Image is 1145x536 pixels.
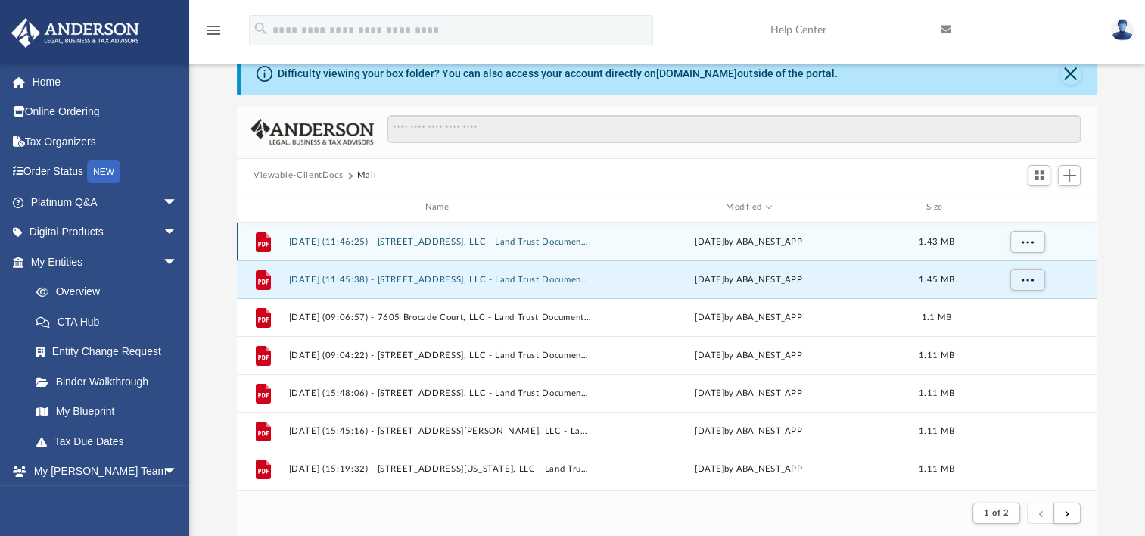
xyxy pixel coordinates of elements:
[598,387,900,400] div: [DATE] by ABA_NEST_APP
[237,223,1097,490] div: grid
[11,457,193,487] a: My [PERSON_NAME] Teamarrow_drop_down
[289,464,591,474] button: [DATE] (15:19:32) - [STREET_ADDRESS][US_STATE], LLC - Land Trust Documents from J. [PERSON_NAME].pdf
[973,201,1079,214] div: id
[21,337,201,367] a: Entity Change Request
[21,307,201,337] a: CTA Hub
[598,425,900,438] div: [DATE] by ABA_NEST_APP
[163,187,193,218] span: arrow_drop_down
[11,97,201,127] a: Online Ordering
[163,457,193,488] span: arrow_drop_down
[163,247,193,278] span: arrow_drop_down
[204,29,222,39] a: menu
[289,388,591,398] button: [DATE] (15:48:06) - [STREET_ADDRESS], LLC - Land Trust Documents from Clark County Treasurer.pdf
[289,275,591,285] button: [DATE] (11:45:38) - [STREET_ADDRESS], LLC - Land Trust Documents from [PERSON_NAME].pdf
[598,349,900,363] div: [DATE] by ABA_NEST_APP
[922,313,952,322] span: 1.1 MB
[919,465,954,473] span: 1.11 MB
[919,238,954,246] span: 1.43 MB
[1028,165,1050,186] button: Switch to Grid View
[919,389,954,397] span: 1.11 MB
[289,313,591,323] button: [DATE] (09:06:57) - 7605 Brocade Court, LLC - Land Trust Documents from J. [PERSON_NAME].pdf
[1010,269,1045,291] button: More options
[289,237,591,247] button: [DATE] (11:46:25) - [STREET_ADDRESS], LLC - Land Trust Documents from [PERSON_NAME].pdf
[598,235,900,249] div: by ABA_NEST_APP
[289,426,591,436] button: [DATE] (15:45:16) - [STREET_ADDRESS][PERSON_NAME], LLC - Land Trust Documents from J. [PERSON_NAM...
[907,201,967,214] div: Size
[695,276,725,284] span: [DATE]
[21,277,201,307] a: Overview
[278,66,838,82] div: Difficulty viewing your box folder? You can also access your account directly on outside of the p...
[204,21,222,39] i: menu
[1111,19,1134,41] img: User Pic
[163,217,193,248] span: arrow_drop_down
[11,247,201,277] a: My Entitiesarrow_drop_down
[695,238,725,246] span: [DATE]
[598,463,900,476] div: [DATE] by ABA_NEST_APP
[598,311,900,325] div: [DATE] by ABA_NEST_APP
[972,503,1020,524] button: 1 of 2
[357,169,377,182] button: Mail
[11,67,201,97] a: Home
[984,509,1009,517] span: 1 of 2
[598,273,900,287] div: by ABA_NEST_APP
[11,126,201,157] a: Tax Organizers
[7,18,144,48] img: Anderson Advisors Platinum Portal
[253,20,269,37] i: search
[387,115,1081,144] input: Search files and folders
[919,427,954,435] span: 1.11 MB
[11,157,201,188] a: Order StatusNEW
[656,67,737,79] a: [DOMAIN_NAME]
[288,201,591,214] div: Name
[254,169,343,182] button: Viewable-ClientDocs
[87,160,120,183] div: NEW
[289,351,591,360] button: [DATE] (09:04:22) - [STREET_ADDRESS], LLC - Land Trust Documents from J. [PERSON_NAME].pdf
[919,276,954,284] span: 1.45 MB
[21,397,193,427] a: My Blueprint
[1058,165,1081,186] button: Add
[919,351,954,360] span: 1.11 MB
[21,426,201,457] a: Tax Due Dates
[597,201,900,214] div: Modified
[1010,231,1045,254] button: More options
[11,217,201,248] a: Digital Productsarrow_drop_down
[21,366,201,397] a: Binder Walkthrough
[244,201,282,214] div: id
[1060,64,1081,85] button: Close
[11,187,201,217] a: Platinum Q&Aarrow_drop_down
